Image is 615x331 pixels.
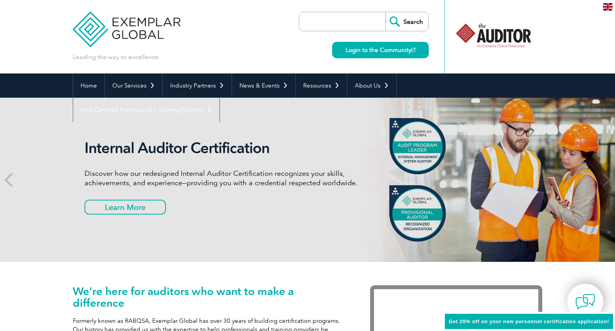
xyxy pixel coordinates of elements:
a: Find Certified Professional / Training Provider [73,98,219,122]
a: Industry Partners [163,73,232,98]
a: News & Events [232,73,295,98]
a: Home [73,73,104,98]
h1: We’re here for auditors who want to make a difference [73,285,347,309]
p: Discover how our redesigned Internal Auditor Certification recognizes your skills, achievements, ... [85,169,378,188]
a: Our Services [105,73,162,98]
a: Learn More [85,200,166,215]
p: Leading the way to excellence [73,53,158,61]
img: en [603,3,613,11]
img: open_square.png [411,48,415,52]
input: Search [385,12,428,31]
span: Get 20% off on your new personnel certification application! [449,318,609,324]
h2: Internal Auditor Certification [85,139,378,157]
img: contact-chat.png [575,292,595,311]
a: About Us [347,73,396,98]
a: Resources [296,73,347,98]
a: Login to the Community [332,42,429,58]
